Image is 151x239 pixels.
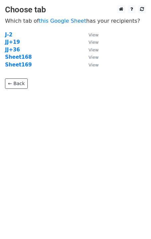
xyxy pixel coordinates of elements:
h3: Choose tab [5,5,146,15]
small: View [89,47,99,52]
a: ← Back [5,78,28,89]
small: View [89,32,99,37]
a: View [82,54,99,60]
iframe: Chat Widget [118,207,151,239]
a: JJ+36 [5,47,20,53]
a: View [82,39,99,45]
small: View [89,40,99,45]
a: View [82,62,99,68]
p: Which tab of has your recipients? [5,17,146,24]
a: J-2 [5,32,12,38]
a: Sheet168 [5,54,32,60]
small: View [89,55,99,60]
small: View [89,62,99,67]
a: Sheet169 [5,62,32,68]
a: this Google Sheet [39,18,86,24]
a: View [82,47,99,53]
a: JJ+19 [5,39,20,45]
a: View [82,32,99,38]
